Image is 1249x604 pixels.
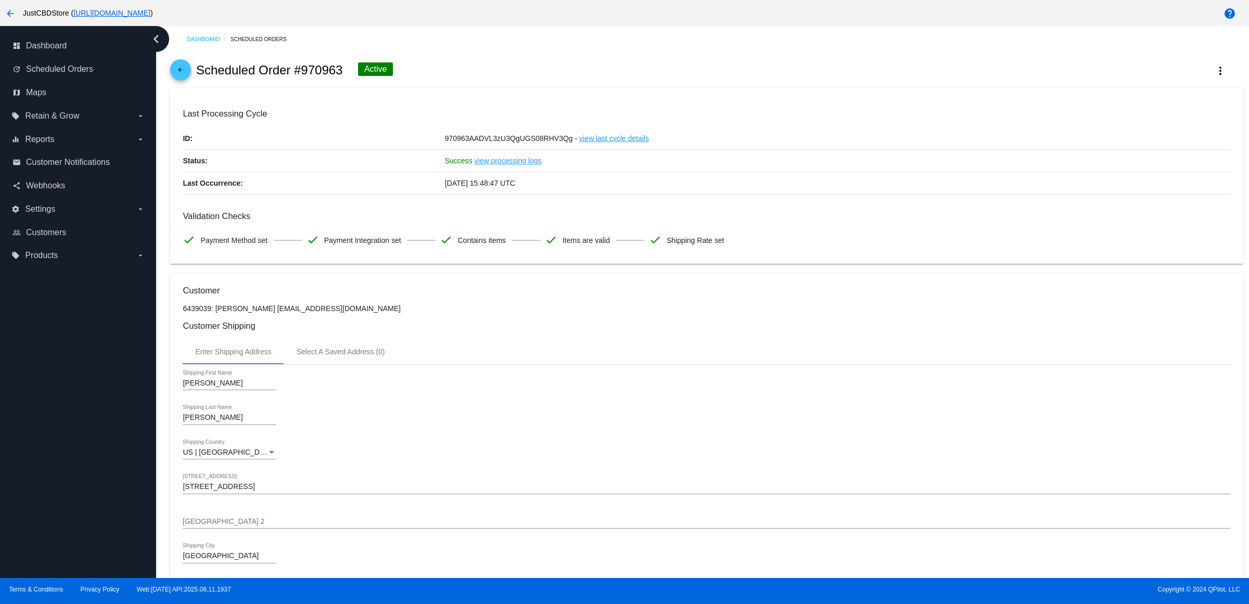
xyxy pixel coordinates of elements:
[12,228,21,237] i: people_outline
[26,65,93,74] span: Scheduled Orders
[545,234,557,246] mat-icon: check
[307,234,319,246] mat-icon: check
[183,127,444,149] p: ID:
[73,9,150,17] a: [URL][DOMAIN_NAME]
[1214,65,1227,77] mat-icon: more_vert
[200,229,267,251] span: Payment Method set
[23,9,153,17] span: JustCBDStore ( )
[563,229,610,251] span: Items are valid
[12,88,21,97] i: map
[11,135,20,144] i: equalizer
[183,150,444,172] p: Status:
[183,321,1230,331] h3: Customer Shipping
[25,111,79,121] span: Retain & Grow
[12,65,21,73] i: update
[12,182,21,190] i: share
[136,112,145,120] i: arrow_drop_down
[9,586,63,593] a: Terms & Conditions
[148,31,164,47] i: chevron_left
[667,229,724,251] span: Shipping Rate set
[26,88,46,97] span: Maps
[183,234,195,246] mat-icon: check
[445,157,473,165] span: Success
[231,31,296,47] a: Scheduled Orders
[183,448,276,457] mat-select: Shipping Country
[136,205,145,213] i: arrow_drop_down
[183,286,1230,295] h3: Customer
[457,229,506,251] span: Contains items
[183,518,1230,526] input: Shipping Street 2
[25,135,54,144] span: Reports
[475,150,542,172] a: view processing logs
[183,448,275,456] span: US | [GEOGRAPHIC_DATA]
[12,224,145,241] a: people_outline Customers
[183,414,276,422] input: Shipping Last Name
[25,251,58,260] span: Products
[187,31,231,47] a: Dashboard
[649,234,661,246] mat-icon: check
[183,483,1230,491] input: Shipping Street 1
[195,348,271,356] div: Enter Shipping Address
[183,379,276,388] input: Shipping First Name
[12,154,145,171] a: email Customer Notifications
[297,348,385,356] div: Select A Saved Address (0)
[440,234,452,246] mat-icon: check
[137,586,231,593] a: Web:[DATE] API:2025.08.11.1937
[12,42,21,50] i: dashboard
[12,177,145,194] a: share Webhooks
[183,172,444,194] p: Last Occurrence:
[136,135,145,144] i: arrow_drop_down
[183,552,276,560] input: Shipping City
[358,62,393,76] div: Active
[25,204,55,214] span: Settings
[196,63,343,78] h2: Scheduled Order #970963
[183,304,1230,313] p: 6439039: [PERSON_NAME] [EMAIL_ADDRESS][DOMAIN_NAME]
[12,61,145,78] a: update Scheduled Orders
[12,37,145,54] a: dashboard Dashboard
[174,66,187,79] mat-icon: arrow_back
[445,134,577,143] span: 970963AADVL3zU3QgUGS08RHV3Qg -
[1223,7,1236,20] mat-icon: help
[579,127,649,149] a: view last cycle details
[26,41,67,50] span: Dashboard
[324,229,401,251] span: Payment Integration set
[26,228,66,237] span: Customers
[26,181,65,190] span: Webhooks
[11,112,20,120] i: local_offer
[445,179,515,187] span: [DATE] 15:48:47 UTC
[633,586,1240,593] span: Copyright © 2024 QPilot, LLC
[12,84,145,101] a: map Maps
[26,158,110,167] span: Customer Notifications
[4,7,17,20] mat-icon: arrow_back
[136,251,145,260] i: arrow_drop_down
[183,109,1230,119] h3: Last Processing Cycle
[11,205,20,213] i: settings
[12,158,21,166] i: email
[11,251,20,260] i: local_offer
[183,211,1230,221] h3: Validation Checks
[81,586,120,593] a: Privacy Policy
